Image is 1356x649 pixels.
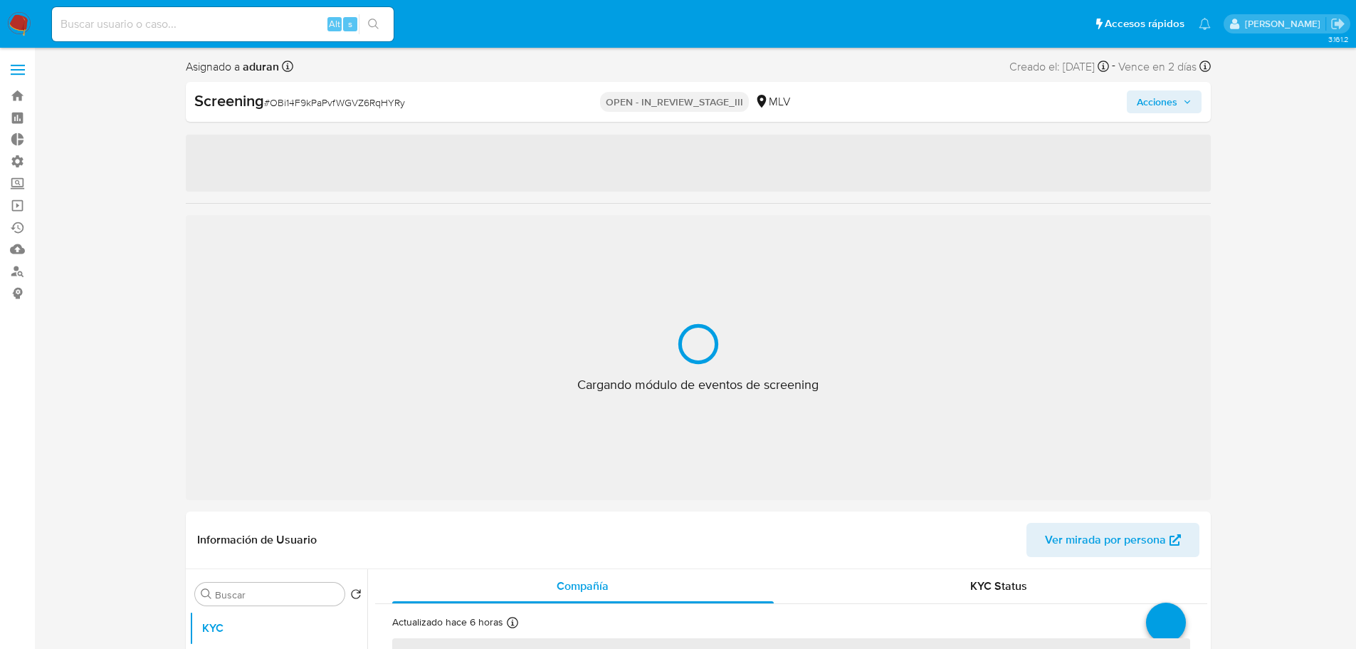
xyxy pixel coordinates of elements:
button: Volver al orden por defecto [350,588,362,604]
span: KYC Status [970,578,1027,594]
span: Accesos rápidos [1105,16,1184,31]
button: search-icon [359,14,388,34]
b: aduran [240,58,279,75]
a: Notificaciones [1199,18,1211,30]
input: Buscar usuario o caso... [52,15,394,33]
input: Buscar [215,588,339,601]
span: Ver mirada por persona [1045,523,1166,557]
a: Salir [1330,16,1345,31]
span: - [1112,57,1115,76]
span: Asignado a [186,59,279,75]
span: Cargando módulo de eventos de screening [577,376,819,393]
span: Acciones [1137,90,1177,113]
span: ‌ [186,135,1211,192]
span: Compañía [557,578,609,594]
b: Screening [194,89,264,112]
button: Buscar [201,588,212,600]
button: Ver mirada por persona [1026,523,1199,557]
span: Alt [329,17,340,31]
h1: Información de Usuario [197,533,317,547]
button: Acciones [1127,90,1202,113]
button: KYC [189,611,367,645]
p: Actualizado hace 6 horas [392,616,503,629]
p: OPEN - IN_REVIEW_STAGE_III [600,92,749,112]
span: Vence en 2 días [1118,59,1197,75]
span: # OBi14F9kPaPvfWGVZ6RqHYRy [264,95,405,110]
span: s [348,17,352,31]
p: nicolas.tyrkiel@mercadolibre.com [1245,17,1325,31]
div: MLV [755,94,790,110]
div: Creado el: [DATE] [1009,57,1109,76]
